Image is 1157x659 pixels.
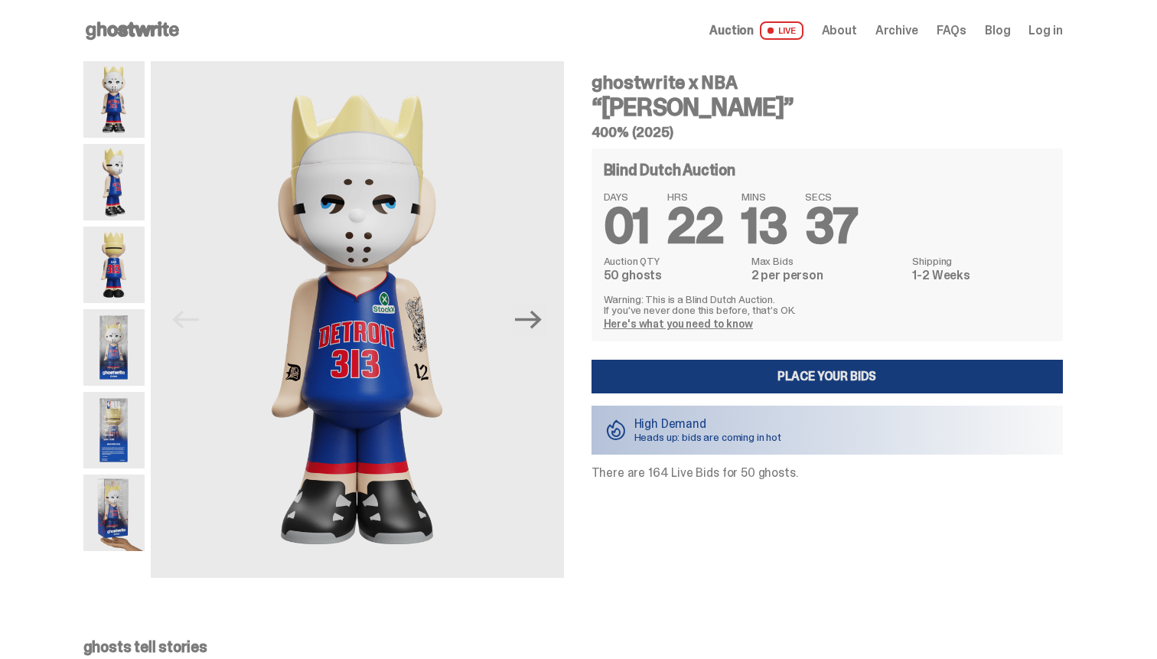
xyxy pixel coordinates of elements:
[604,194,650,258] span: 01
[1028,24,1062,37] a: Log in
[592,126,1063,139] h5: 400% (2025)
[875,24,918,37] a: Archive
[822,24,857,37] a: About
[512,303,546,337] button: Next
[83,309,145,386] img: Eminem_NBA_400_12.png
[83,475,145,551] img: eminem%20scale.png
[604,269,742,282] dd: 50 ghosts
[83,144,145,220] img: Copy%20of%20Eminem_NBA_400_3.png
[83,392,145,468] img: Eminem_NBA_400_13.png
[985,24,1010,37] a: Blog
[667,194,723,258] span: 22
[604,317,753,331] a: Here's what you need to know
[805,194,858,258] span: 37
[760,21,803,40] span: LIVE
[592,95,1063,119] h3: “[PERSON_NAME]”
[604,191,650,202] span: DAYS
[751,269,904,282] dd: 2 per person
[604,256,742,266] dt: Auction QTY
[604,162,735,178] h4: Blind Dutch Auction
[604,294,1051,315] p: Warning: This is a Blind Dutch Auction. If you’ve never done this before, that’s OK.
[634,418,782,430] p: High Demand
[912,256,1050,266] dt: Shipping
[741,194,787,258] span: 13
[741,191,787,202] span: MINS
[667,191,723,202] span: HRS
[634,432,782,442] p: Heads up: bids are coming in hot
[83,227,145,303] img: Copy%20of%20Eminem_NBA_400_6.png
[592,73,1063,92] h4: ghostwrite x NBA
[592,360,1063,393] a: Place your Bids
[709,24,754,37] span: Auction
[912,269,1050,282] dd: 1-2 Weeks
[709,21,803,40] a: Auction LIVE
[751,256,904,266] dt: Max Bids
[805,191,858,202] span: SECS
[592,467,1063,479] p: There are 164 Live Bids for 50 ghosts.
[83,61,145,138] img: Copy%20of%20Eminem_NBA_400_1.png
[937,24,966,37] a: FAQs
[151,61,564,578] img: Copy%20of%20Eminem_NBA_400_1.png
[83,639,1063,654] p: ghosts tell stories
